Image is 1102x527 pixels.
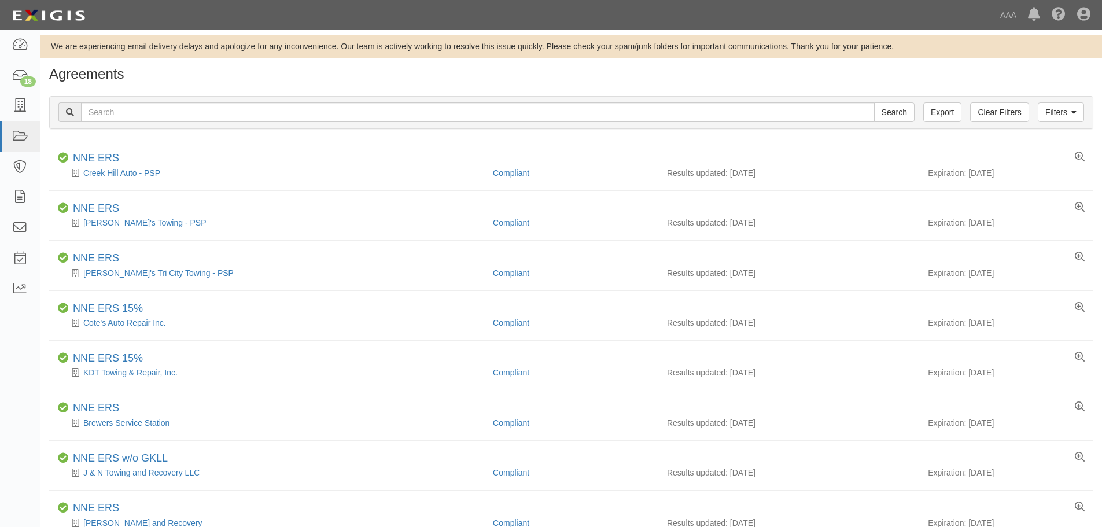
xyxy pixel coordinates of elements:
a: NNE ERS [73,152,119,164]
a: View results summary [1075,502,1085,513]
div: Results updated: [DATE] [667,267,911,279]
a: Compliant [493,368,529,377]
div: Expiration: [DATE] [928,167,1085,179]
div: Expiration: [DATE] [928,417,1085,429]
div: NNE ERS w/o GKLL [73,452,168,465]
div: Results updated: [DATE] [667,367,911,378]
a: NNE ERS [73,202,119,214]
a: Compliant [493,318,529,327]
a: Export [923,102,961,122]
div: Results updated: [DATE] [667,217,911,229]
a: NNE ERS [73,502,119,514]
a: View results summary [1075,352,1085,363]
div: Expiration: [DATE] [928,317,1085,329]
div: Expiration: [DATE] [928,367,1085,378]
div: Doug's Towing - PSP [58,217,484,229]
div: Dave's Tri City Towing - PSP [58,267,484,279]
a: View results summary [1075,402,1085,412]
a: NNE ERS 15% [73,303,143,314]
div: Results updated: [DATE] [667,417,911,429]
a: Compliant [493,468,529,477]
div: NNE ERS [73,402,119,415]
i: Compliant [58,253,68,263]
a: AAA [994,3,1022,27]
div: NNE ERS [73,252,119,265]
a: View results summary [1075,303,1085,313]
a: Brewers Service Station [83,418,169,428]
a: NNE ERS [73,402,119,414]
div: Results updated: [DATE] [667,317,911,329]
a: Compliant [493,168,529,178]
input: Search [874,102,915,122]
a: View results summary [1075,252,1085,263]
a: KDT Towing & Repair, Inc. [83,368,178,377]
a: Compliant [493,268,529,278]
i: Help Center - Complianz [1052,8,1066,22]
div: Expiration: [DATE] [928,217,1085,229]
h1: Agreements [49,67,1093,82]
i: Compliant [58,453,68,463]
div: NNE ERS 15% [73,303,143,315]
div: 18 [20,76,36,87]
a: View results summary [1075,152,1085,163]
div: Results updated: [DATE] [667,167,911,179]
a: Creek Hill Auto - PSP [83,168,160,178]
a: NNE ERS 15% [73,352,143,364]
a: NNE ERS [73,252,119,264]
div: J & N Towing and Recovery LLC [58,467,484,478]
a: Compliant [493,218,529,227]
a: NNE ERS w/o GKLL [73,452,168,464]
div: Brewers Service Station [58,417,484,429]
div: Creek Hill Auto - PSP [58,167,484,179]
input: Search [81,102,875,122]
a: Compliant [493,418,529,428]
i: Compliant [58,403,68,413]
a: View results summary [1075,202,1085,213]
i: Compliant [58,303,68,314]
div: NNE ERS [73,502,119,515]
i: Compliant [58,353,68,363]
div: We are experiencing email delivery delays and apologize for any inconvenience. Our team is active... [40,40,1102,52]
a: [PERSON_NAME]'s Tri City Towing - PSP [83,268,234,278]
a: Clear Filters [970,102,1029,122]
div: NNE ERS [73,202,119,215]
a: View results summary [1075,452,1085,463]
div: NNE ERS 15% [73,352,143,365]
i: Compliant [58,203,68,213]
div: Cote's Auto Repair Inc. [58,317,484,329]
a: J & N Towing and Recovery LLC [83,468,200,477]
a: Filters [1038,102,1084,122]
div: Expiration: [DATE] [928,467,1085,478]
a: Cote's Auto Repair Inc. [83,318,166,327]
div: Results updated: [DATE] [667,467,911,478]
div: NNE ERS [73,152,119,165]
img: logo-5460c22ac91f19d4615b14bd174203de0afe785f0fc80cf4dbbc73dc1793850b.png [9,5,89,26]
i: Compliant [58,153,68,163]
a: [PERSON_NAME]'s Towing - PSP [83,218,206,227]
div: Expiration: [DATE] [928,267,1085,279]
i: Compliant [58,503,68,513]
div: KDT Towing & Repair, Inc. [58,367,484,378]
